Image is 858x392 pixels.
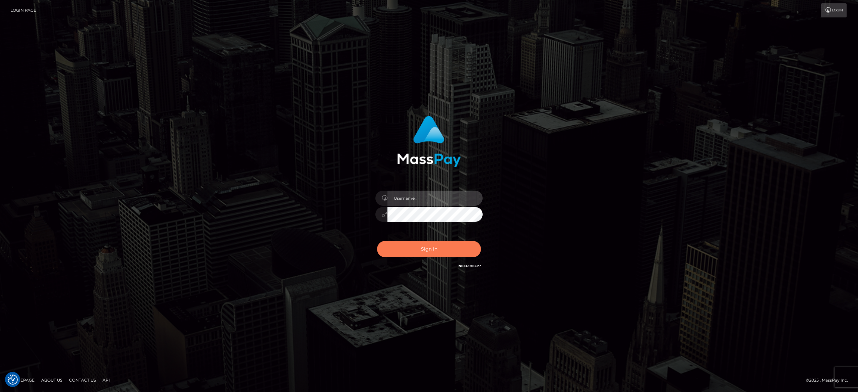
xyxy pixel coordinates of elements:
img: Revisit consent button [8,375,18,385]
a: Login [821,3,847,17]
img: MassPay Login [397,116,461,167]
button: Consent Preferences [8,375,18,385]
a: Homepage [7,375,37,385]
div: © 2025 , MassPay Inc. [806,377,853,384]
a: Contact Us [66,375,99,385]
a: Need Help? [458,264,481,268]
input: Username... [387,191,483,206]
button: Sign in [377,241,481,257]
a: API [100,375,113,385]
a: About Us [39,375,65,385]
a: Login Page [10,3,36,17]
